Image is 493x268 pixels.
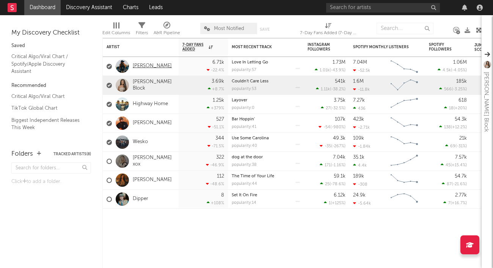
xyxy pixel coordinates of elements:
[443,68,451,73] span: 4.5k
[333,60,345,65] div: 1.73M
[458,98,467,103] div: 618
[11,162,91,173] input: Search for folders...
[353,144,371,149] div: -1.84k
[444,106,467,110] div: ( )
[332,163,344,167] span: -1.16 %
[208,87,224,91] div: +8.7 %
[452,68,466,73] span: -4.05 %
[353,45,410,49] div: Spotify Monthly Listeners
[207,106,224,110] div: +379 %
[232,87,256,91] div: popularity: 53
[326,3,440,13] input: Search for artists
[212,60,224,65] div: 6.71k
[353,117,364,122] div: 423k
[324,200,345,205] div: ( )
[207,68,224,73] div: -22.4 %
[387,76,421,95] svg: Chart title
[232,136,269,140] a: Use Some Carolina
[232,45,289,49] div: Most Recent Track
[482,72,491,132] div: [PERSON_NAME] Block
[332,144,344,148] span: -267 %
[216,117,224,122] div: 527
[133,101,168,107] a: Highway Home
[133,120,172,126] a: [PERSON_NAME]
[455,193,467,198] div: 2.77k
[325,144,331,148] span: -35
[232,163,257,167] div: popularity: 38
[232,155,300,159] div: dog at the door
[319,125,345,129] div: ( )
[232,182,257,186] div: popularity: 44
[335,79,345,84] div: 541k
[232,144,257,148] div: popularity: 40
[320,162,345,167] div: ( )
[133,177,172,183] a: [PERSON_NAME]
[377,23,433,34] input: Search...
[331,125,344,129] span: -980 %
[447,182,452,186] span: 87
[232,60,300,65] div: Love In Letting Go
[11,28,91,38] div: My Discovery Checklist
[453,182,466,186] span: -21.6 %
[439,125,467,129] div: ( )
[333,155,345,160] div: 7.04k
[446,163,451,167] span: 45
[308,43,334,52] div: Instagram Followers
[232,79,268,84] a: Couldn't Care Less
[438,68,467,73] div: ( )
[232,68,256,72] div: popularity: 57
[53,152,91,156] button: Tracked Artists(8)
[353,174,364,179] div: 189k
[331,87,344,91] span: -38.2 %
[207,143,224,148] div: -71.5 %
[217,174,224,179] div: 112
[455,106,466,110] span: +20 %
[455,155,467,160] div: 7.57k
[443,200,467,205] div: ( )
[206,162,224,167] div: -46.9 %
[232,125,256,129] div: popularity: 41
[154,28,180,38] div: A&R Pipeline
[320,181,345,186] div: ( )
[441,162,467,167] div: ( )
[353,106,366,111] div: 436
[459,136,467,141] div: 21k
[232,106,254,110] div: popularity: 0
[182,43,207,52] span: 7-Day Fans Added
[452,201,466,205] span: +16.7 %
[232,98,247,102] a: Layover
[353,136,364,141] div: 109k
[11,52,83,76] a: Critical Algo/Viral Chart / Spotify/Apple Discovery Assistant
[232,193,257,197] a: Set It On Fire
[208,125,224,129] div: -51.1 %
[154,19,180,41] div: A&R Pipeline
[133,63,172,69] a: [PERSON_NAME]
[102,28,130,38] div: Edit Columns
[232,155,263,159] a: dog at the door
[232,193,300,197] div: Set It On Fire
[133,79,175,92] a: [PERSON_NAME] Block
[315,68,345,73] div: ( )
[325,163,331,167] span: 171
[216,155,224,160] div: 322
[206,181,224,186] div: -48.6 %
[11,92,83,101] a: Critical Algo/Viral Chart
[316,87,345,91] div: ( )
[387,152,421,171] svg: Chart title
[445,143,467,148] div: ( )
[232,201,256,205] div: popularity: 14
[353,125,370,130] div: -2.71k
[232,60,268,65] a: Love In Letting Go
[333,136,345,141] div: 49.3k
[449,106,454,110] span: 18
[212,79,224,84] div: 3.69k
[444,125,451,129] span: 138
[232,98,300,102] div: Layover
[260,27,270,32] button: Save
[453,60,467,65] div: 1.06M
[353,193,366,198] div: 24.9k
[452,163,466,167] span: +15.4 %
[353,79,364,84] div: 1.6M
[102,19,130,41] div: Edit Columns
[136,19,148,41] div: Filters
